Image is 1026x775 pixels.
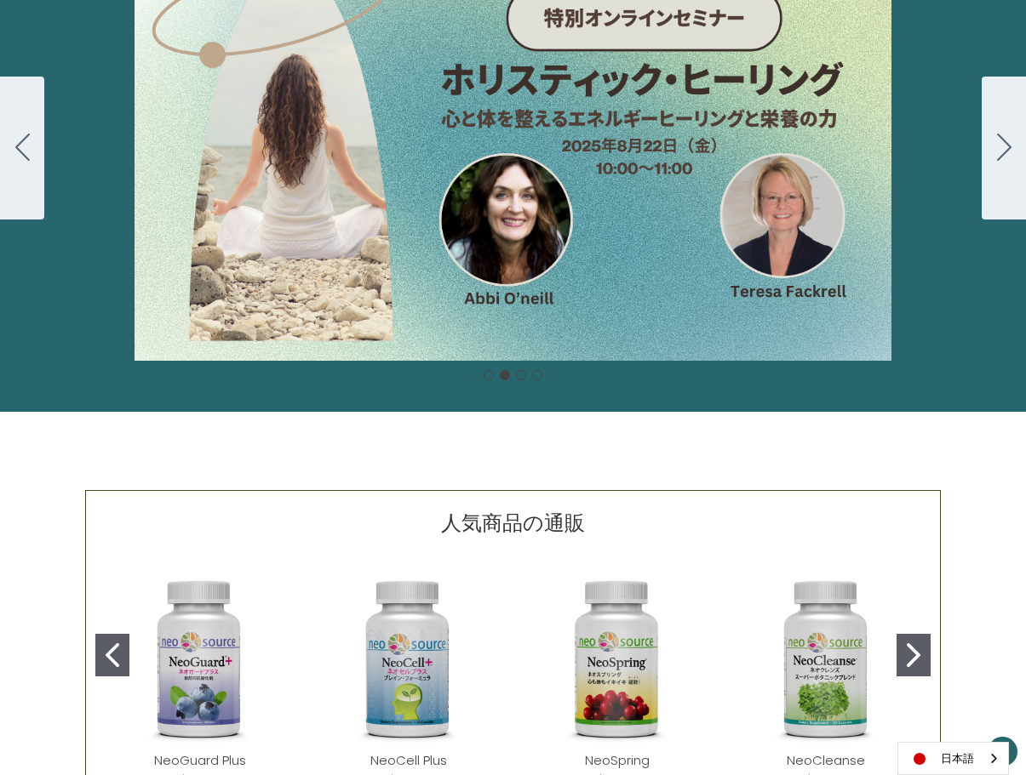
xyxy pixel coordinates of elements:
a: NeoCleanse [787,751,865,769]
a: NeoCell Plus [370,751,447,769]
a: NeoGuard Plus [154,751,246,769]
p: 人気商品の通販 [441,508,585,539]
a: NeoSpring [585,751,650,769]
button: Go to slide 1 [484,370,494,380]
button: Go to slide 2 [500,370,510,380]
button: Go to slide 3 [516,370,526,380]
button: Go to slide 4 [532,370,542,380]
img: NeoCleanse [736,569,917,750]
img: NeoSpring [526,569,708,750]
button: Go to slide 2 [897,634,931,676]
button: Go to slide 1 [95,634,129,676]
div: Language [897,742,1009,775]
a: 日本語 [898,743,1008,774]
img: NeoGuard Plus [109,569,290,750]
aside: Language selected: 日本語 [897,742,1009,775]
button: Go to slide 3 [982,77,1026,219]
img: NeoCell Plus [318,569,499,750]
